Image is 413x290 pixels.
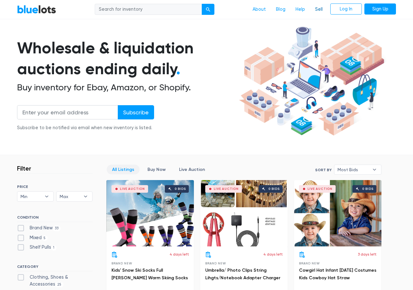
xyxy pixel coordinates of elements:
h6: CONDITION [17,215,93,222]
span: Min [21,192,41,201]
a: Live Auction 0 bids [294,180,381,246]
label: Brand New [17,225,61,232]
div: Live Auction [214,187,239,190]
a: Kids' Snow Ski Socks Full [PERSON_NAME] Warm Skiing Socks [111,268,188,281]
h6: PRICE [17,184,93,189]
a: BlueLots [17,5,56,14]
a: Live Auction 0 bids [200,180,288,246]
span: Max [60,192,81,201]
label: Mixed [17,234,48,241]
a: About [248,3,271,15]
a: Sell [310,3,328,15]
input: Search for inventory [95,4,202,15]
label: Sort By [315,167,332,173]
span: Most Bids [338,165,369,174]
div: Live Auction [120,187,145,190]
h3: Filter [17,165,31,172]
p: 3 days left [358,251,376,257]
b: ▾ [79,192,92,201]
h1: Wholesale & liquidation auctions ending daily [17,38,237,80]
h2: Buy inventory for Ebay, Amazon, or Shopify. [17,82,237,93]
a: Log In [330,3,362,15]
span: 25 [55,282,63,287]
div: 0 bids [175,187,186,190]
div: Live Auction [308,187,332,190]
b: ▾ [40,192,53,201]
div: 0 bids [268,187,280,190]
span: 33 [53,226,61,231]
a: Umbrella/ Photo Clips String Lihgts/Notebook Adapter Charger [205,268,280,281]
span: Brand New [111,262,132,265]
div: Subscribe to be notified via email when new inventory is listed. [17,124,154,131]
span: 5 [42,236,48,241]
p: 4 days left [170,251,189,257]
a: Blog [271,3,290,15]
span: . [176,59,180,78]
p: 4 days left [263,251,283,257]
a: Sign Up [364,3,396,15]
b: ▾ [368,165,381,174]
input: Subscribe [118,105,154,119]
span: 1 [51,245,57,251]
a: All Listings [107,165,140,174]
label: Clothing, Shoes & Accessories [17,274,93,287]
input: Enter your email address [17,105,118,119]
label: Shelf Pulls [17,244,57,251]
a: Buy Now [142,165,171,174]
a: Live Auction [174,165,210,174]
span: Brand New [299,262,320,265]
a: Cowgirl Hat Infant [DATE] Costumes Kids Cowboy Hat Straw [299,268,376,281]
h6: CATEGORY [17,264,93,271]
img: hero-ee84e7d0318cb26816c560f6b4441b76977f77a177738b4e94f68c95b2b83dbb.png [237,24,386,139]
div: 0 bids [362,187,374,190]
span: Brand New [205,262,226,265]
a: Live Auction 0 bids [106,180,194,246]
a: Help [290,3,310,15]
